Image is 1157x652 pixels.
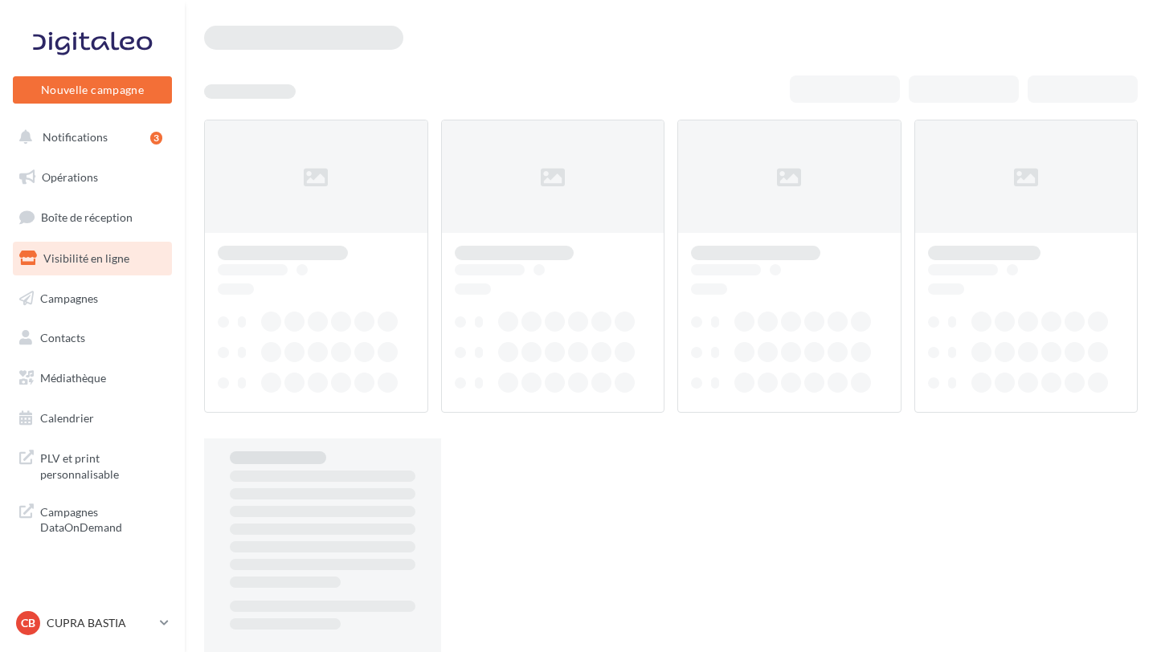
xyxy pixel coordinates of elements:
[10,441,175,488] a: PLV et print personnalisable
[43,251,129,265] span: Visibilité en ligne
[10,495,175,542] a: Campagnes DataOnDemand
[10,361,175,395] a: Médiathèque
[47,615,153,631] p: CUPRA BASTIA
[42,170,98,184] span: Opérations
[10,321,175,355] a: Contacts
[10,120,169,154] button: Notifications 3
[40,291,98,304] span: Campagnes
[41,210,133,224] span: Boîte de réception
[10,200,175,234] a: Boîte de réception
[10,401,175,435] a: Calendrier
[40,501,166,536] span: Campagnes DataOnDemand
[40,447,166,482] span: PLV et print personnalisable
[40,411,94,425] span: Calendrier
[13,608,172,638] a: CB CUPRA BASTIA
[40,331,85,344] span: Contacts
[13,76,172,104] button: Nouvelle campagne
[150,132,162,145] div: 3
[40,371,106,385] span: Médiathèque
[10,282,175,316] a: Campagnes
[10,242,175,275] a: Visibilité en ligne
[43,130,108,144] span: Notifications
[10,161,175,194] a: Opérations
[21,615,35,631] span: CB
